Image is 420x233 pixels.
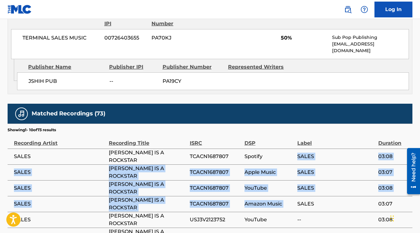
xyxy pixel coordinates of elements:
div: Administrator Number [151,12,209,28]
span: SALES [14,184,106,192]
div: Represented Writers [228,63,289,71]
span: Amazon Music [244,200,294,208]
a: Public Search [342,3,354,16]
span: TCACN1687807 [190,153,241,160]
span: JSHIH PUB [28,77,104,85]
h5: Matched Recordings (73) [32,110,105,117]
div: Duration [378,133,409,147]
div: Administrator IPI [104,12,147,28]
p: Showing 1 - 10 of 73 results [8,127,56,133]
img: search [344,6,352,13]
span: 03:08 [378,153,409,160]
span: SALES [297,184,375,192]
span: [PERSON_NAME] IS A ROCKSTAR [109,181,187,196]
div: DSP [244,133,294,147]
div: Contact Details [344,12,402,28]
span: 50% [281,34,327,42]
p: Sub Pop Publishing [332,34,409,41]
span: YouTube [244,184,294,192]
span: USJ3V2123752 [190,216,241,224]
span: [PERSON_NAME] IS A ROCKSTAR [109,149,187,164]
a: Log In [374,2,412,17]
div: Publisher Number [163,63,224,71]
span: 03:07 [378,169,409,176]
span: [PERSON_NAME] IS A ROCKSTAR [109,196,187,212]
span: TERMINAL SALES MUSIC [22,34,100,42]
div: ISRC [190,133,241,147]
iframe: Chat Widget [388,203,420,233]
span: Spotify [244,153,294,160]
span: TCACN1687807 [190,200,241,208]
span: TCACN1687807 [190,184,241,192]
span: SALES [297,153,375,160]
span: TCACN1687807 [190,169,241,176]
img: MLC Logo [8,5,32,14]
span: 03:08 [378,184,409,192]
div: Recording Artist [14,133,106,147]
span: SALES [297,169,375,176]
div: Collection Share [281,12,339,28]
span: 03:07 [378,200,409,208]
span: SALES [297,200,375,208]
span: SALES [14,169,106,176]
span: SALES [14,153,106,160]
div: Recording Title [109,133,187,147]
div: Publisher Name [28,63,104,71]
span: -- [109,77,158,85]
span: YouTube [244,216,294,224]
span: SALES [14,216,106,224]
span: [PERSON_NAME] IS A ROCKSTAR [109,165,187,180]
span: -- [297,216,375,224]
div: Help [358,3,371,16]
span: PA19CY [163,77,223,85]
img: Matched Recordings [18,110,25,118]
iframe: Resource Center [402,145,420,196]
span: 00726403655 [104,34,147,42]
span: SALES [14,200,106,208]
span: [PERSON_NAME] IS A ROCKSTAR [109,212,187,227]
div: Label [297,133,375,147]
span: Apple Music [244,169,294,176]
img: help [361,6,368,13]
span: 03:08 [378,216,409,224]
div: Drag [390,209,394,228]
div: Administrator Name [22,12,100,28]
p: [EMAIL_ADDRESS][DOMAIN_NAME] [332,41,409,54]
div: Publisher IPI [109,63,157,71]
span: PA70KJ [151,34,209,42]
